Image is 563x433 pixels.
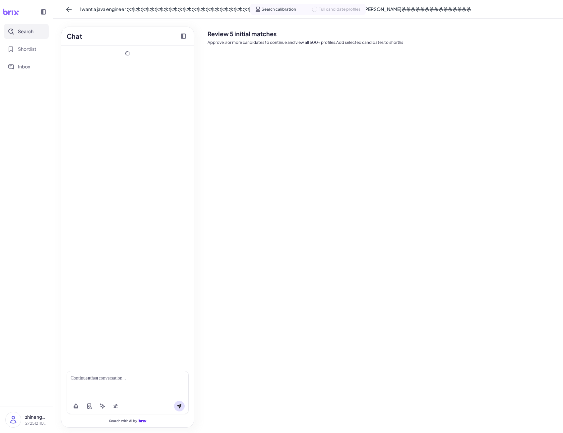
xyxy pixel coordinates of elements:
[4,42,49,56] button: Shortlist
[208,29,558,38] h2: Review 5 initial matches
[25,413,47,420] p: zhineng666 lai666
[319,6,360,12] span: Full candidate profiles
[178,31,189,42] button: Collapse chat
[18,45,36,52] span: Shortlist
[18,28,33,35] span: Search
[18,63,30,70] span: Inbox
[25,420,47,426] p: 2725121109 单人企业
[4,24,49,39] button: Search
[174,401,185,411] button: Send message
[67,31,82,41] h2: Chat
[80,6,471,13] span: I want a java engineer 水水水水水水水水水水水水水水水水水水水水水水水水水水水水水水水水水水水水水水水水水水水水水水水水水水水[PERSON_NAME]杀杀杀杀杀杀杀杀杀杀...
[109,419,137,423] span: Search with AI by
[4,59,49,74] button: Inbox
[208,40,558,45] p: Approve 3 or more candidates to continue and view all 500+ profiles.Add selected candidates to sh...
[6,412,21,427] img: user_logo.png
[262,6,296,12] span: Search calibration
